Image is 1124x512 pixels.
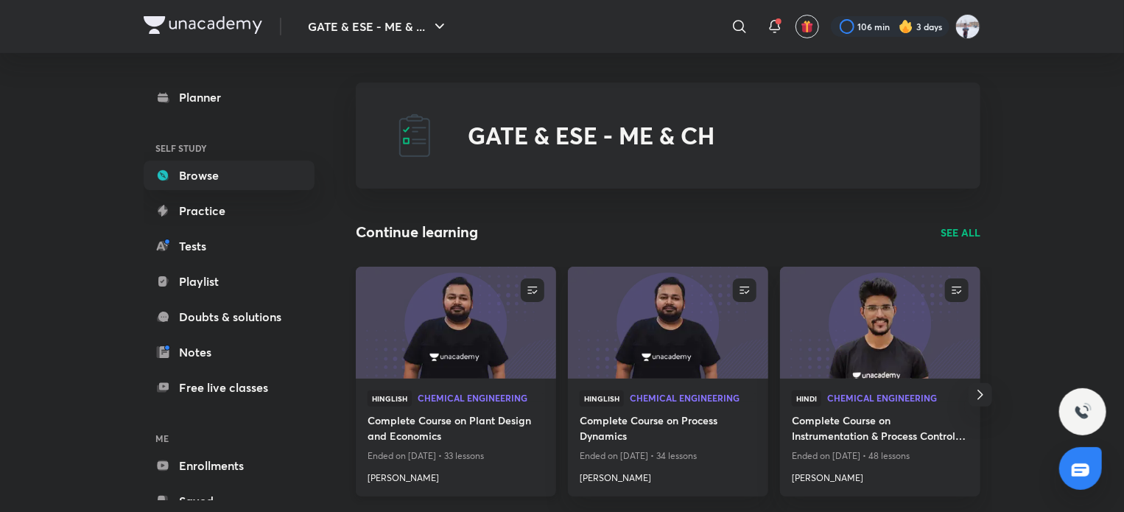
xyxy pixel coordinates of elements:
a: Chemical Engineering [827,393,969,404]
span: Hinglish [368,390,412,407]
p: Ended on [DATE] • 34 lessons [580,446,756,466]
h6: ME [144,426,315,451]
span: Chemical Engineering [418,393,544,402]
a: Notes [144,337,315,367]
a: Free live classes [144,373,315,402]
p: Ended on [DATE] • 48 lessons [792,446,969,466]
a: [PERSON_NAME] [368,466,544,485]
img: avatar [801,20,814,33]
a: [PERSON_NAME] [792,466,969,485]
span: Chemical Engineering [630,393,756,402]
img: new-thumbnail [354,265,558,379]
a: Planner [144,83,315,112]
a: Chemical Engineering [418,393,544,404]
p: Ended on [DATE] • 33 lessons [368,446,544,466]
img: GATE & ESE - ME & CH [391,112,438,159]
span: Hinglish [580,390,624,407]
a: Complete Course on Instrumentation & Process Control for GATE 2026/27 [792,413,969,446]
img: Company Logo [144,16,262,34]
a: Playlist [144,267,315,296]
a: new-thumbnail [356,267,556,379]
img: new-thumbnail [778,265,982,379]
a: SEE ALL [941,225,980,240]
a: Enrollments [144,451,315,480]
a: Practice [144,196,315,225]
img: Nikhil [955,14,980,39]
a: Doubts & solutions [144,302,315,332]
a: Complete Course on Plant Design and Economics [368,413,544,446]
a: Company Logo [144,16,262,38]
a: Chemical Engineering [630,393,756,404]
img: new-thumbnail [566,265,770,379]
h2: GATE & ESE - ME & CH [468,122,714,150]
a: Complete Course on Process Dynamics [580,413,756,446]
button: GATE & ESE - ME & ... [299,12,457,41]
img: ttu [1074,403,1092,421]
button: avatar [795,15,819,38]
a: new-thumbnail [780,267,980,379]
img: streak [899,19,913,34]
a: Tests [144,231,315,261]
a: new-thumbnail [568,267,768,379]
a: [PERSON_NAME] [580,466,756,485]
h6: SELF STUDY [144,136,315,161]
span: Chemical Engineering [827,393,969,402]
a: Browse [144,161,315,190]
span: Hindi [792,390,821,407]
h2: Continue learning [356,221,478,243]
